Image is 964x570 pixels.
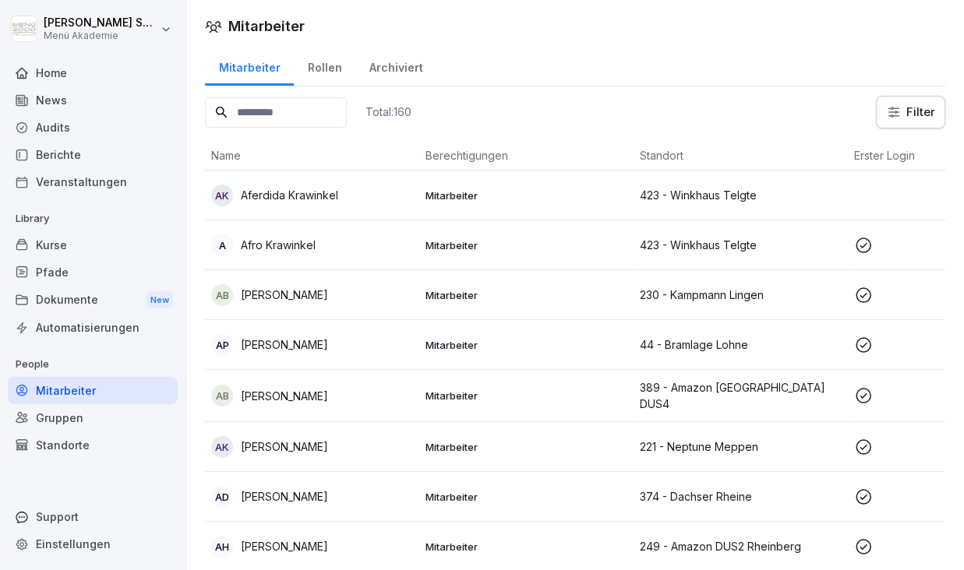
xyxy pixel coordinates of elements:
p: Aferdida Krawinkel [241,187,338,203]
p: [PERSON_NAME] [241,488,328,505]
div: AK [211,436,233,458]
th: Standort [634,141,848,171]
p: 249 - Amazon DUS2 Rheinberg [640,538,842,554]
a: Audits [8,114,178,141]
a: DokumenteNew [8,286,178,315]
a: Einstellungen [8,530,178,558]
a: Standorte [8,431,178,459]
p: 230 - Kampmann Lingen [640,287,842,303]
div: AD [211,486,233,508]
div: AB [211,284,233,306]
div: AB [211,385,233,406]
a: Mitarbeiter [8,377,178,404]
p: Mitarbeiter [426,389,627,403]
div: AK [211,185,233,206]
a: Berichte [8,141,178,168]
a: Gruppen [8,404,178,431]
a: Archiviert [355,46,436,86]
a: Veranstaltungen [8,168,178,195]
p: Mitarbeiter [426,238,627,252]
p: [PERSON_NAME] [241,336,328,353]
a: Mitarbeiter [205,46,294,86]
p: Mitarbeiter [426,338,627,352]
a: Home [8,59,178,86]
p: Menü Akademie [44,30,157,41]
p: Total: 160 [365,104,411,119]
p: 423 - Winkhaus Telgte [640,187,842,203]
div: New [147,291,173,309]
a: News [8,86,178,114]
p: [PERSON_NAME] [241,388,328,404]
p: 423 - Winkhaus Telgte [640,237,842,253]
a: Automatisierungen [8,314,178,341]
p: 374 - Dachser Rheine [640,488,842,505]
div: A [211,234,233,256]
p: Mitarbeiter [426,188,627,202]
h1: Mitarbeiter [228,16,305,37]
p: Mitarbeiter [426,440,627,454]
p: [PERSON_NAME] Schepers [44,16,157,30]
div: Filter [886,104,935,120]
a: Pfade [8,259,178,286]
p: 44 - Bramlage Lohne [640,336,842,353]
p: 389 - Amazon [GEOGRAPHIC_DATA] DUS4 [640,379,842,412]
p: Mitarbeiter [426,540,627,554]
div: Support [8,503,178,530]
div: Dokumente [8,286,178,315]
p: Mitarbeiter [426,288,627,302]
p: [PERSON_NAME] [241,538,328,554]
th: Name [205,141,419,171]
button: Filter [877,97,945,128]
div: AH [211,536,233,558]
a: Kurse [8,231,178,259]
th: Berechtigungen [419,141,634,171]
div: AP [211,334,233,356]
p: Library [8,206,178,231]
p: Afro Krawinkel [241,237,316,253]
p: People [8,352,178,377]
p: [PERSON_NAME] [241,287,328,303]
p: [PERSON_NAME] [241,438,328,455]
a: Rollen [294,46,355,86]
p: Mitarbeiter [426,490,627,504]
p: 221 - Neptune Meppen [640,438,842,455]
